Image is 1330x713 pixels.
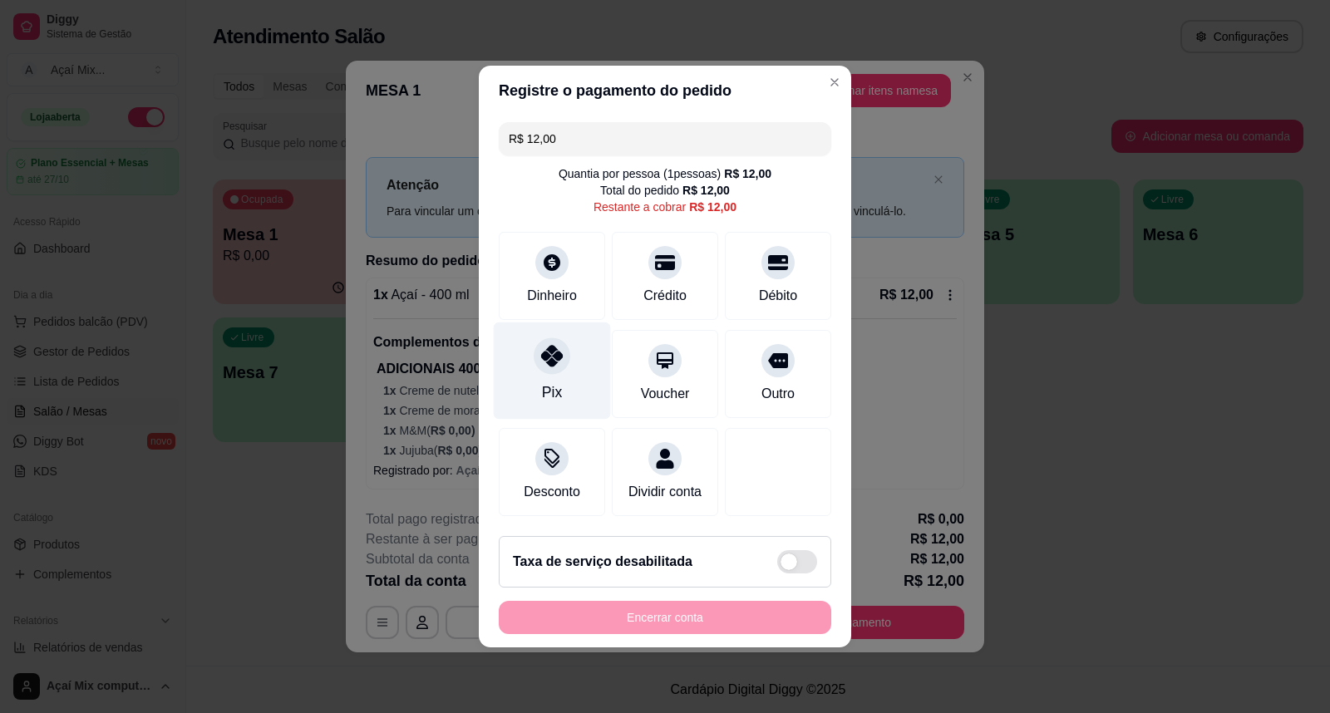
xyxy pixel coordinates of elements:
div: Voucher [641,384,690,404]
div: Desconto [524,482,580,502]
div: Quantia por pessoa ( 1 pessoas) [559,165,771,182]
div: Pix [542,381,562,403]
h2: Taxa de serviço desabilitada [513,552,692,572]
button: Close [821,69,848,96]
div: Crédito [643,286,687,306]
div: R$ 12,00 [689,199,736,215]
div: Débito [759,286,797,306]
div: Total do pedido [600,182,730,199]
div: Dividir conta [628,482,702,502]
div: R$ 12,00 [682,182,730,199]
header: Registre o pagamento do pedido [479,66,851,116]
input: Ex.: hambúrguer de cordeiro [509,122,821,155]
div: Restante a cobrar [594,199,736,215]
div: Outro [761,384,795,404]
div: R$ 12,00 [724,165,771,182]
div: Dinheiro [527,286,577,306]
